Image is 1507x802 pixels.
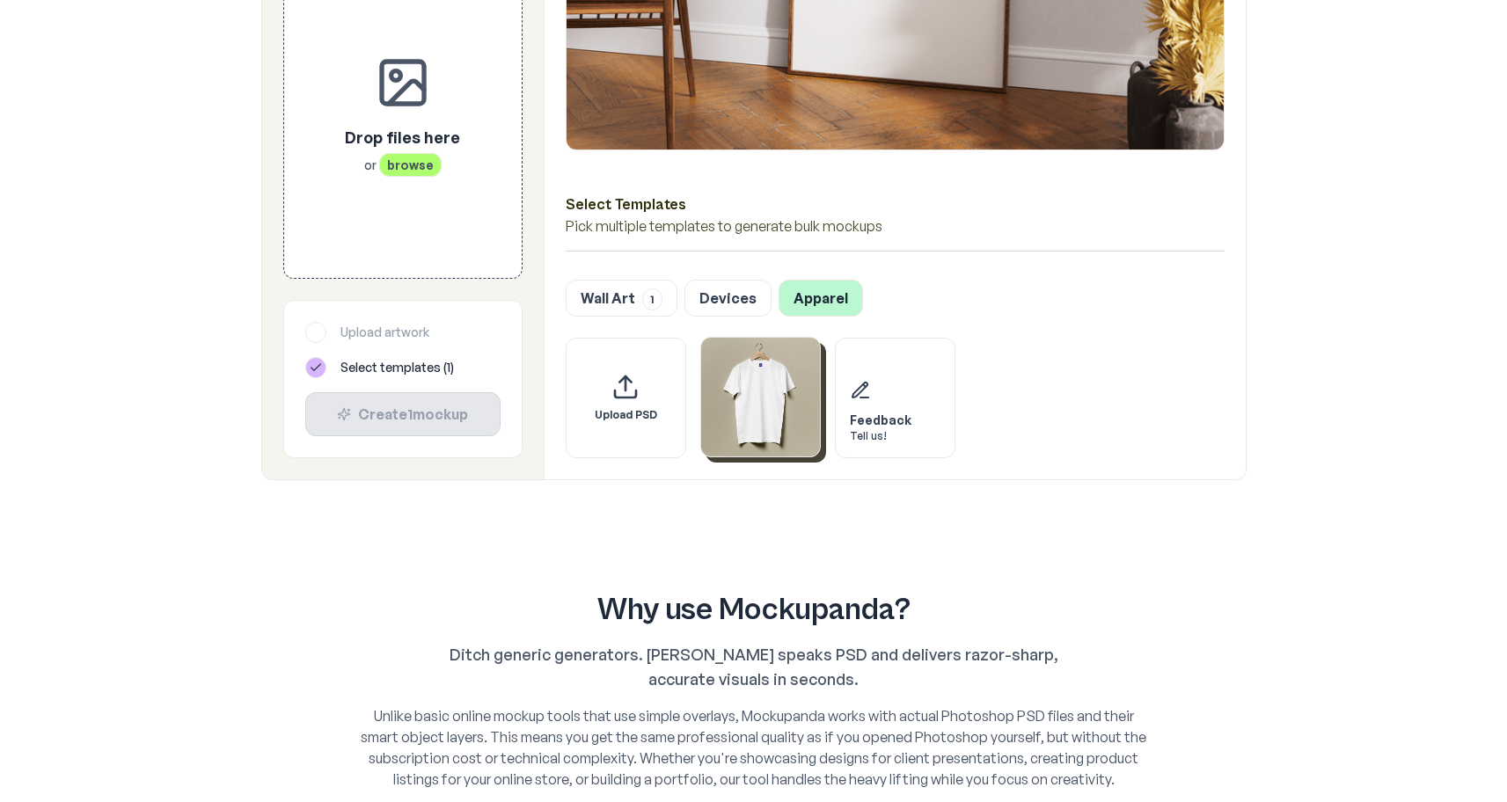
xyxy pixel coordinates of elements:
div: Upload custom PSD template [566,338,686,458]
button: Create1mockup [305,392,501,436]
button: Wall Art1 [566,280,677,317]
h3: Select Templates [566,193,1225,215]
button: Apparel [779,280,863,317]
span: Upload artwork [340,324,429,341]
div: Send feedback [835,338,955,458]
span: 1 [642,288,662,310]
h2: Why use Mockupanda? [289,593,1218,628]
p: Ditch generic generators. [PERSON_NAME] speaks PSD and delivers razor-sharp, accurate visuals in ... [416,642,1092,691]
img: T-Shirt [701,338,820,456]
div: Feedback [850,412,911,429]
button: Devices [684,280,772,317]
span: Upload PSD [595,408,657,422]
p: Drop files here [345,124,460,149]
span: browse [379,152,442,176]
div: Create 1 mockup [320,404,486,425]
p: Pick multiple templates to generate bulk mockups [566,215,1225,237]
p: or [345,156,460,173]
p: Unlike basic online mockup tools that use simple overlays, Mockupanda works with actual Photoshop... [360,705,1148,790]
span: Select templates ( 1 ) [340,359,454,376]
div: Tell us! [850,429,911,443]
div: Select template T-Shirt [700,337,821,457]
